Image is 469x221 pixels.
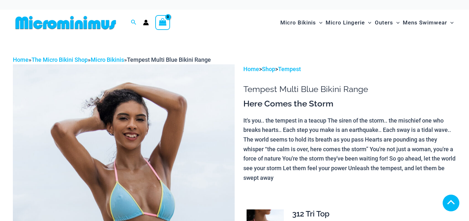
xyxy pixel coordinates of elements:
img: MM SHOP LOGO FLAT [13,15,119,30]
a: Mens SwimwearMenu ToggleMenu Toggle [401,13,455,32]
span: Menu Toggle [316,14,322,31]
span: Menu Toggle [393,14,400,31]
a: Search icon link [131,19,137,27]
span: Micro Lingerie [326,14,365,31]
p: > > [243,64,456,74]
a: View Shopping Cart, empty [155,15,170,30]
a: Micro Bikinis [91,56,124,63]
a: Micro LingerieMenu ToggleMenu Toggle [324,13,373,32]
a: Micro BikinisMenu ToggleMenu Toggle [279,13,324,32]
a: Shop [262,66,275,72]
p: It's you.. the tempest in a teacup The siren of the storm.. the mischief one who breaks hearts.. ... [243,116,456,183]
nav: Site Navigation [278,12,456,33]
a: Tempest [278,66,301,72]
span: Outers [375,14,393,31]
span: » » » [13,56,211,63]
span: Mens Swimwear [403,14,447,31]
h1: Tempest Multi Blue Bikini Range [243,84,456,94]
a: Home [13,56,29,63]
span: Menu Toggle [447,14,454,31]
span: Micro Bikinis [280,14,316,31]
span: 312 Tri Top [292,209,329,218]
span: Tempest Multi Blue Bikini Range [127,56,211,63]
a: The Micro Bikini Shop [32,56,88,63]
h3: Here Comes the Storm [243,98,456,109]
span: Menu Toggle [365,14,371,31]
a: OutersMenu ToggleMenu Toggle [373,13,401,32]
a: Account icon link [143,20,149,25]
a: Home [243,66,259,72]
